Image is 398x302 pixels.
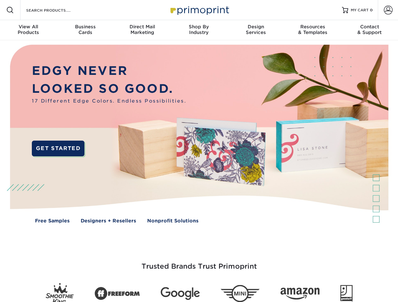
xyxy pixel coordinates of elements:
h3: Trusted Brands Trust Primoprint [15,247,384,278]
div: Cards [57,24,113,35]
p: LOOKED SO GOOD. [32,80,186,98]
div: Marketing [114,24,170,35]
input: SEARCH PRODUCTS..... [26,6,87,14]
span: Design [228,24,284,30]
img: Goodwill [340,285,353,302]
span: 0 [370,8,373,12]
a: Contact& Support [341,20,398,40]
div: & Support [341,24,398,35]
span: Contact [341,24,398,30]
img: Primoprint [168,3,231,17]
span: Direct Mail [114,24,170,30]
span: MY CART [351,8,369,13]
a: Nonprofit Solutions [147,217,199,225]
div: & Templates [284,24,341,35]
p: EDGY NEVER [32,62,186,80]
a: Designers + Resellers [81,217,136,225]
a: GET STARTED [32,141,84,156]
div: Industry [170,24,227,35]
a: Resources& Templates [284,20,341,40]
a: Free Samples [35,217,70,225]
a: DesignServices [228,20,284,40]
div: Services [228,24,284,35]
span: Business [57,24,113,30]
a: Shop ByIndustry [170,20,227,40]
span: Resources [284,24,341,30]
a: BusinessCards [57,20,113,40]
img: Google [161,287,200,300]
img: Amazon [280,288,320,300]
span: Shop By [170,24,227,30]
a: Direct MailMarketing [114,20,170,40]
span: 17 Different Edge Colors. Endless Possibilities. [32,98,186,105]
